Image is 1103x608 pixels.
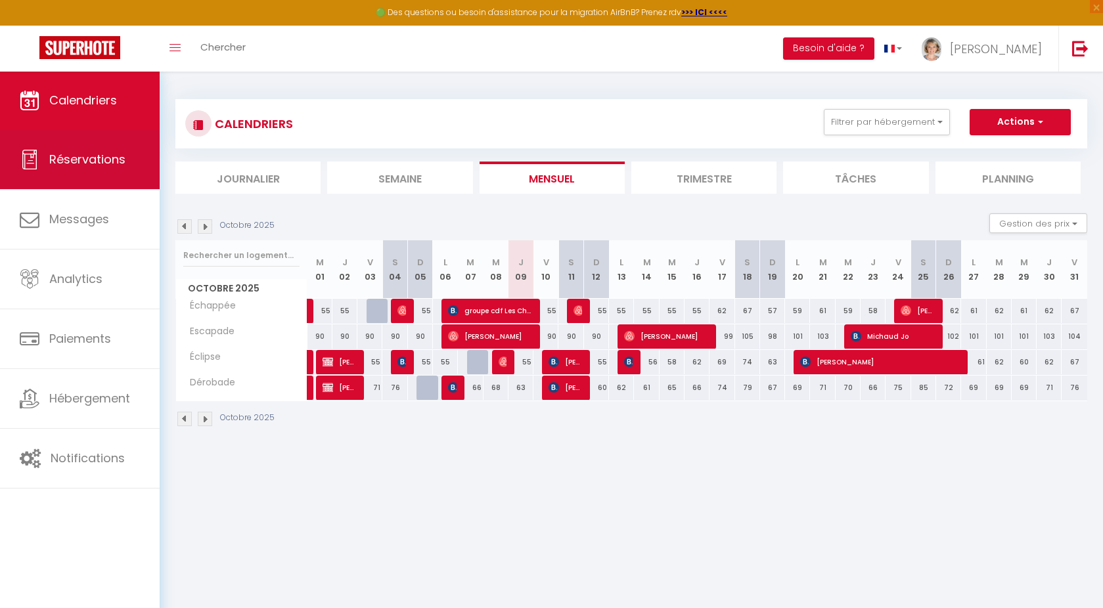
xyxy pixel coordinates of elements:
[824,109,950,135] button: Filtrer par hébergement
[819,256,827,269] abbr: M
[634,299,659,323] div: 55
[922,37,941,62] img: ...
[307,299,332,323] div: 55
[634,350,659,374] div: 56
[961,376,986,400] div: 69
[970,109,1071,135] button: Actions
[408,350,433,374] div: 55
[785,240,810,299] th: 20
[709,240,734,299] th: 17
[609,240,634,299] th: 13
[760,350,785,374] div: 63
[895,256,901,269] abbr: V
[327,162,472,194] li: Semaine
[785,376,810,400] div: 69
[448,324,531,349] span: [PERSON_NAME]
[861,299,886,323] div: 58
[49,211,109,227] span: Messages
[1062,350,1087,374] div: 67
[709,376,734,400] div: 74
[785,299,810,323] div: 59
[49,151,125,167] span: Réservations
[1037,350,1062,374] div: 62
[492,256,500,269] abbr: M
[397,298,406,323] span: [PERSON_NAME]
[508,376,533,400] div: 63
[49,92,117,108] span: Calendriers
[408,240,433,299] th: 05
[1012,376,1037,400] div: 69
[1071,256,1077,269] abbr: V
[1037,240,1062,299] th: 30
[694,256,700,269] abbr: J
[660,299,685,323] div: 55
[593,256,600,269] abbr: D
[861,376,886,400] div: 66
[783,162,928,194] li: Tâches
[709,324,734,349] div: 99
[458,240,483,299] th: 07
[760,324,785,349] div: 98
[936,324,961,349] div: 102
[176,279,307,298] span: Octobre 2025
[332,299,357,323] div: 55
[417,256,424,269] abbr: D
[484,376,508,400] div: 68
[961,350,986,374] div: 61
[574,298,582,323] span: [PERSON_NAME]
[836,240,861,299] th: 22
[634,376,659,400] div: 61
[178,324,238,339] span: Escapade
[458,376,483,400] div: 66
[342,256,348,269] abbr: J
[1012,240,1037,299] th: 29
[533,240,558,299] th: 10
[549,349,582,374] span: [PERSON_NAME]
[961,324,986,349] div: 101
[1012,299,1037,323] div: 61
[989,213,1087,233] button: Gestion des prix
[49,390,130,406] span: Hébergement
[810,376,835,400] div: 71
[1012,324,1037,349] div: 101
[920,256,926,269] abbr: S
[178,350,227,364] span: Éclipse
[307,240,332,299] th: 01
[719,256,725,269] abbr: V
[870,256,876,269] abbr: J
[357,324,382,349] div: 90
[39,36,120,59] img: Super Booking
[735,240,760,299] th: 18
[1062,376,1087,400] div: 76
[972,256,976,269] abbr: L
[760,240,785,299] th: 19
[735,350,760,374] div: 74
[783,37,874,60] button: Besoin d'aide ?
[685,240,709,299] th: 16
[886,240,911,299] th: 24
[987,350,1012,374] div: 62
[183,244,300,267] input: Rechercher un logement...
[543,256,549,269] abbr: V
[709,299,734,323] div: 62
[643,256,651,269] abbr: M
[685,350,709,374] div: 62
[220,219,275,232] p: Octobre 2025
[634,240,659,299] th: 14
[911,240,936,299] th: 25
[936,376,961,400] div: 72
[357,350,382,374] div: 55
[709,350,734,374] div: 69
[1037,299,1062,323] div: 62
[681,7,727,18] a: >>> ICI <<<<
[987,240,1012,299] th: 28
[357,376,382,400] div: 71
[549,375,582,400] span: [PERSON_NAME]
[660,240,685,299] th: 15
[744,256,750,269] abbr: S
[1037,324,1062,349] div: 103
[533,299,558,323] div: 55
[191,26,256,72] a: Chercher
[861,240,886,299] th: 23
